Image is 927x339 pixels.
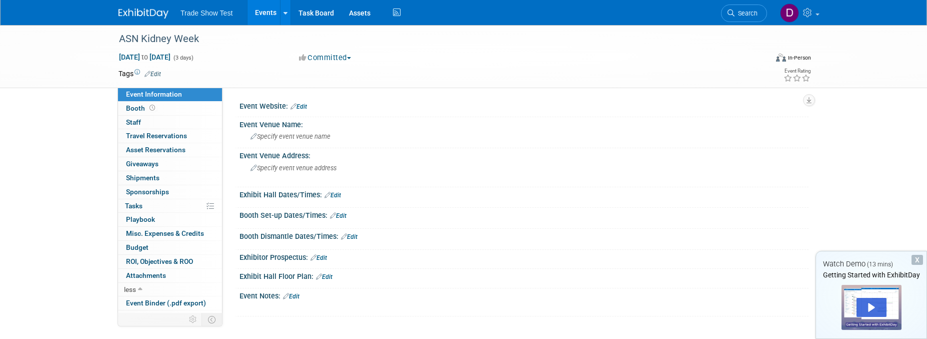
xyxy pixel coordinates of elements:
span: Search [734,10,757,17]
a: less [118,283,222,296]
span: Staff [126,118,141,126]
a: Edit [310,254,327,261]
span: Budget [126,243,148,251]
span: Giveaways [126,160,158,168]
span: Specify event venue address [250,164,336,172]
a: Event Information [118,88,222,101]
div: Booth Dismantle Dates/Times: [239,229,808,242]
span: Attachments [126,271,166,279]
a: Asset Reservations [118,143,222,157]
a: Edit [283,293,299,300]
a: Misc. Expenses & Credits [118,227,222,240]
div: Exhibit Hall Dates/Times: [239,187,808,200]
a: Event Binder (.pdf export) [118,296,222,310]
div: Event Rating [783,69,810,74]
img: ExhibitDay [118,9,168,19]
a: Search [721,5,767,22]
td: Personalize Event Tab Strip [184,313,202,326]
div: Watch Demo [816,259,926,269]
a: Edit [324,192,341,199]
span: Booth not reserved yet [147,104,157,112]
div: Event Venue Name: [239,117,808,130]
span: Event Information [126,90,182,98]
a: Tasks [118,199,222,213]
img: Dianna Romaguera [780,4,799,23]
div: Play [856,298,886,317]
span: Asset Reservations [126,146,185,154]
div: Booth Set-up Dates/Times: [239,208,808,221]
div: Dismiss [911,255,923,265]
div: Exhibit Hall Floor Plan: [239,269,808,282]
span: (13 mins) [867,261,893,268]
div: In-Person [787,54,811,62]
a: Staff [118,116,222,129]
span: ROI, Objectives & ROO [126,257,193,265]
span: [DATE] [DATE] [118,53,171,62]
div: Event Website: [239,99,808,112]
td: Tags [118,69,161,79]
a: Edit [144,71,161,78]
a: Attachments [118,269,222,282]
a: Shipments [118,171,222,185]
span: Event Binder (.pdf export) [126,299,206,307]
span: Playbook [126,215,155,223]
span: Trade Show Test [180,9,232,17]
a: Edit [316,273,332,280]
div: Event Notes: [239,288,808,301]
span: Booth [126,104,157,112]
span: Misc. Expenses & Credits [126,229,204,237]
div: Event Format [708,52,811,67]
a: Edit [341,233,357,240]
div: ASN Kidney Week [115,30,752,48]
a: Travel Reservations [118,129,222,143]
span: Shipments [126,174,159,182]
button: Committed [295,53,355,63]
a: Budget [118,241,222,254]
span: less [124,285,136,293]
a: Edit [330,212,346,219]
a: Playbook [118,213,222,226]
div: Exhibitor Prospectus: [239,250,808,263]
a: Sponsorships [118,185,222,199]
span: Travel Reservations [126,132,187,140]
div: Event Venue Address: [239,148,808,161]
a: Edit [290,103,307,110]
a: Giveaways [118,157,222,171]
td: Toggle Event Tabs [202,313,222,326]
span: (3 days) [172,55,193,61]
span: Sponsorships [126,188,169,196]
span: Tasks [125,202,142,210]
a: Booth [118,102,222,115]
img: Format-Inperson.png [776,54,786,62]
div: Getting Started with ExhibitDay [816,270,926,280]
span: to [140,53,149,61]
a: ROI, Objectives & ROO [118,255,222,268]
span: Specify event venue name [250,133,330,140]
